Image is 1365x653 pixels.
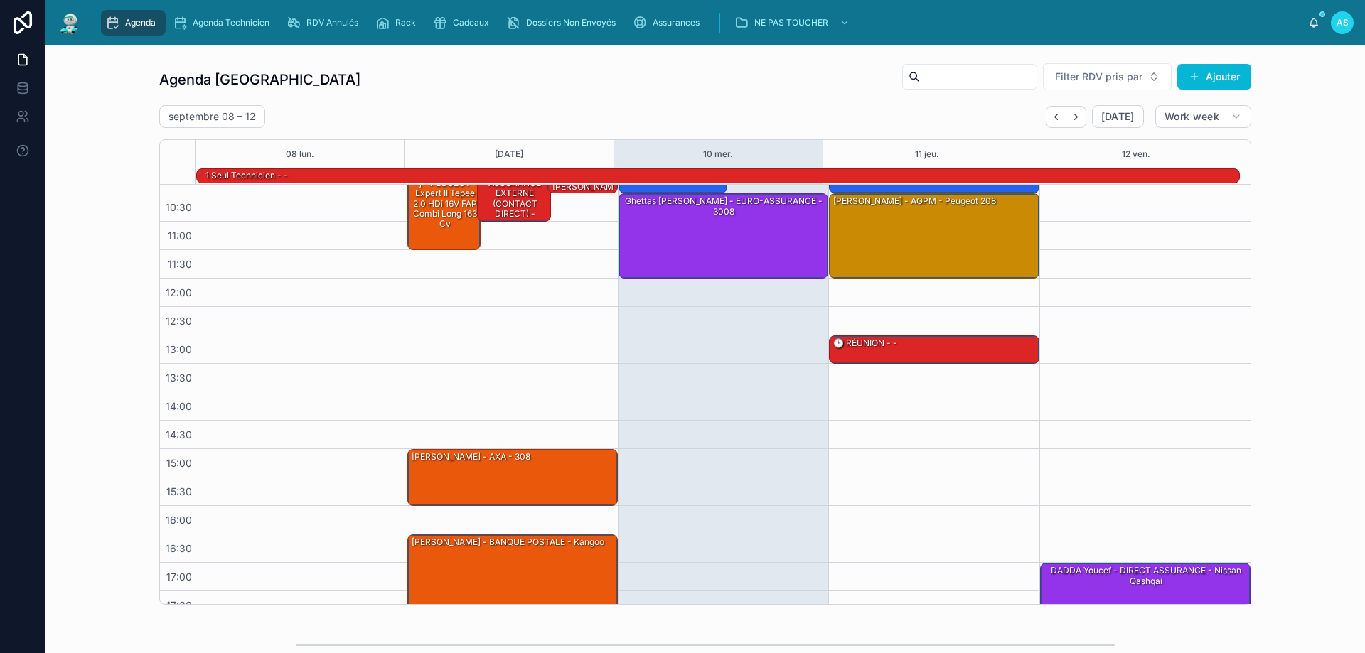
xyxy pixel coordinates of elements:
[164,230,196,242] span: 11:00
[164,258,196,270] span: 11:30
[101,10,166,36] a: Agenda
[408,166,481,249] div: [PERSON_NAME] - PEUGEOT Expert II Tepee 2.0 HDi 16V FAP Combi long 163 cv
[163,457,196,469] span: 15:00
[1043,63,1172,90] button: Select Button
[162,542,196,554] span: 16:30
[204,168,289,183] div: 1 seul technicien - -
[193,17,269,28] span: Agenda Technicien
[162,343,196,355] span: 13:00
[410,450,532,463] div: [PERSON_NAME] - AXA - 308
[371,10,426,36] a: Rack
[730,10,857,36] a: NE PAS TOUCHER
[162,400,196,412] span: 14:00
[163,599,196,611] span: 17:30
[1122,140,1150,168] button: 12 ven.
[286,140,314,168] button: 08 lun.
[830,194,1039,278] div: [PERSON_NAME] - AGPM - peugeot 208
[526,17,616,28] span: Dossiers Non Envoyés
[915,140,939,168] button: 11 jeu.
[162,428,196,441] span: 14:30
[204,169,289,182] div: 1 seul technicien - -
[653,17,700,28] span: Assurances
[429,10,499,36] a: Cadeaux
[548,180,617,194] div: [PERSON_NAME] - Jeep Renegade
[478,166,550,221] div: sav - ASSURANCE EXTERNE (CONTACT DIRECT) - zafira
[1043,564,1249,588] div: DADDA Youcef - DIRECT ASSURANCE - Nissan qashqai
[1177,64,1251,90] button: Ajouter
[1337,17,1349,28] span: AS
[832,337,899,350] div: 🕒 RÉUNION - -
[628,10,710,36] a: Assurances
[1101,110,1135,123] span: [DATE]
[1092,105,1144,128] button: [DATE]
[619,194,828,278] div: Ghettas [PERSON_NAME] - EURO-ASSURANCE - 3008
[162,201,196,213] span: 10:30
[502,10,626,36] a: Dossiers Non Envoyés
[621,195,828,218] div: Ghettas [PERSON_NAME] - EURO-ASSURANCE - 3008
[162,315,196,327] span: 12:30
[163,485,196,497] span: 15:30
[282,10,368,36] a: RDV Annulés
[163,571,196,583] span: 17:00
[94,7,1308,38] div: scrollable content
[410,536,606,549] div: [PERSON_NAME] - BANQUE POSTALE - kangoo
[168,109,256,124] h2: septembre 08 – 12
[480,166,550,230] div: sav - ASSURANCE EXTERNE (CONTACT DIRECT) - zafira
[830,336,1039,363] div: 🕒 RÉUNION - -
[125,17,156,28] span: Agenda
[162,286,196,298] span: 12:00
[306,17,358,28] span: RDV Annulés
[1066,106,1086,128] button: Next
[159,70,360,90] h1: Agenda [GEOGRAPHIC_DATA]
[168,10,279,36] a: Agenda Technicien
[408,450,617,505] div: [PERSON_NAME] - AXA - 308
[703,140,733,168] button: 10 mer.
[408,535,617,619] div: [PERSON_NAME] - BANQUE POSTALE - kangoo
[754,17,828,28] span: NE PAS TOUCHER
[162,173,196,185] span: 10:00
[162,372,196,384] span: 13:30
[57,11,82,34] img: App logo
[395,17,416,28] span: Rack
[1155,105,1251,128] button: Work week
[453,17,489,28] span: Cadeaux
[1046,106,1066,128] button: Back
[1165,110,1219,123] span: Work week
[1041,563,1250,619] div: DADDA Youcef - DIRECT ASSURANCE - Nissan qashqai
[1055,70,1142,84] span: Filter RDV pris par
[162,514,196,526] span: 16:00
[410,166,480,230] div: [PERSON_NAME] - PEUGEOT Expert II Tepee 2.0 HDi 16V FAP Combi long 163 cv
[832,195,997,207] div: [PERSON_NAME] - AGPM - peugeot 208
[495,140,523,168] button: [DATE]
